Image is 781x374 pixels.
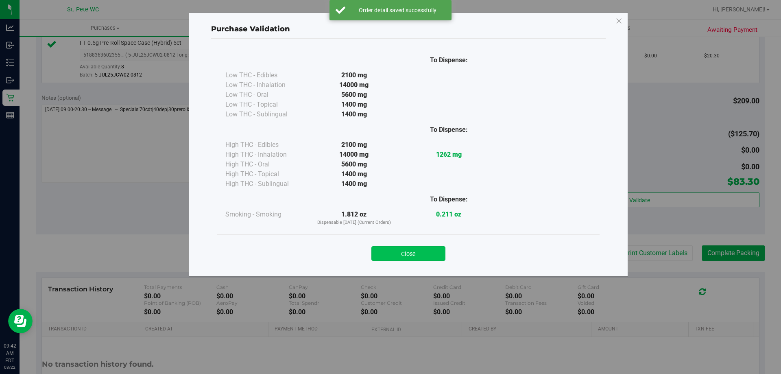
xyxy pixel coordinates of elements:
div: 1400 mg [307,169,401,179]
div: 1400 mg [307,109,401,119]
div: High THC - Oral [225,160,307,169]
strong: 0.211 oz [436,210,461,218]
p: Dispensable [DATE] (Current Orders) [307,219,401,226]
div: Order detail saved successfully [350,6,445,14]
div: 5600 mg [307,160,401,169]
div: High THC - Topical [225,169,307,179]
div: To Dispense: [401,195,496,204]
div: To Dispense: [401,125,496,135]
div: To Dispense: [401,55,496,65]
div: High THC - Inhalation [225,150,307,160]
div: 14000 mg [307,150,401,160]
div: Low THC - Inhalation [225,80,307,90]
div: 5600 mg [307,90,401,100]
button: Close [371,246,445,261]
strong: 1262 mg [436,151,462,158]
span: Purchase Validation [211,24,290,33]
div: Low THC - Sublingual [225,109,307,119]
div: 1.812 oz [307,210,401,226]
div: 14000 mg [307,80,401,90]
div: Low THC - Topical [225,100,307,109]
div: High THC - Edibles [225,140,307,150]
div: 1400 mg [307,179,401,189]
div: Low THC - Edibles [225,70,307,80]
div: Low THC - Oral [225,90,307,100]
iframe: Resource center [8,309,33,333]
div: High THC - Sublingual [225,179,307,189]
div: 2100 mg [307,140,401,150]
div: 1400 mg [307,100,401,109]
div: Smoking - Smoking [225,210,307,219]
div: 2100 mg [307,70,401,80]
